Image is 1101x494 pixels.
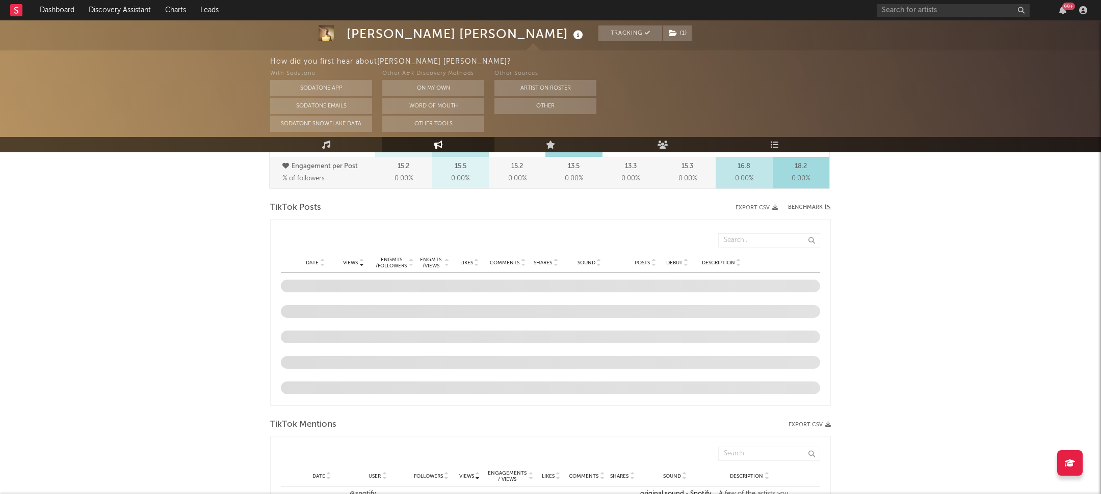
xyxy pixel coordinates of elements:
[455,160,466,173] p: 15.5
[282,175,325,182] span: % of followers
[270,419,336,431] span: TikTok Mentions
[460,260,473,266] span: Likes
[663,25,692,41] button: (1)
[270,202,321,214] span: TikTok Posts
[494,80,596,96] button: Artist on Roster
[375,257,407,269] div: Engmts / Followers
[610,473,628,479] span: Shares
[621,173,640,185] span: 0.00 %
[382,98,484,114] button: Word Of Mouth
[534,260,552,266] span: Shares
[542,473,555,479] span: Likes
[343,260,358,266] span: Views
[569,473,598,479] span: Comments
[718,233,820,248] input: Search...
[270,98,372,114] button: Sodatone Emails
[490,260,519,266] span: Comments
[508,173,527,185] span: 0.00 %
[735,173,753,185] span: 0.00 %
[568,160,580,173] p: 13.5
[635,260,650,266] span: Posts
[702,260,735,266] span: Description
[282,160,373,173] p: Engagement per Post
[270,80,372,96] button: Sodatone App
[487,470,527,482] span: Engagements / Views
[730,473,763,479] span: Description
[718,447,820,461] input: Search...
[666,260,683,266] span: Debut
[459,473,474,479] span: Views
[738,160,750,173] p: 16.8
[382,80,484,96] button: On My Own
[382,116,484,132] button: Other Tools
[789,422,831,428] button: Export CSV
[494,68,596,80] div: Other Sources
[398,160,409,173] p: 15.2
[598,25,662,41] button: Tracking
[270,116,372,132] button: Sodatone Snowflake Data
[494,98,596,114] button: Other
[662,25,692,41] span: ( 1 )
[382,68,484,80] div: Other A&R Discovery Methods
[788,202,831,214] a: Benchmark
[1059,6,1066,14] button: 99+
[625,160,637,173] p: 13.3
[795,160,807,173] p: 18.2
[306,260,319,266] span: Date
[578,260,595,266] span: Sound
[395,173,413,185] span: 0.00 %
[270,68,372,80] div: With Sodatone
[1062,3,1075,10] div: 99 +
[565,173,583,185] span: 0.00 %
[418,257,443,269] div: Engmts / Views
[681,160,693,173] p: 15.3
[270,56,1101,68] div: How did you first hear about [PERSON_NAME] [PERSON_NAME] ?
[678,173,697,185] span: 0.00 %
[451,173,469,185] span: 0.00 %
[414,473,443,479] span: Followers
[663,473,681,479] span: Sound
[347,25,586,42] div: [PERSON_NAME] [PERSON_NAME]
[792,173,810,185] span: 0.00 %
[369,473,381,479] span: User
[312,473,325,479] span: Date
[877,4,1030,17] input: Search for artists
[511,160,523,173] p: 15.2
[736,205,778,211] button: Export CSV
